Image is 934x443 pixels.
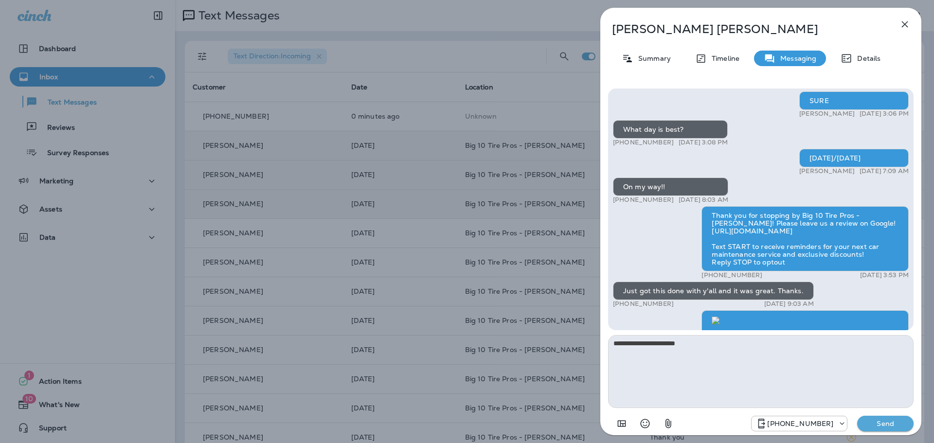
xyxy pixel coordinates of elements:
p: Timeline [707,54,739,62]
p: [PHONE_NUMBER] [613,139,674,146]
div: SURE [799,91,909,110]
p: [PHONE_NUMBER] [613,300,674,308]
p: [DATE] 8:03 AM [679,196,728,204]
p: [DATE] 3:06 PM [860,110,909,118]
p: [DATE] 3:08 PM [679,139,728,146]
p: [DATE] 9:03 AM [764,300,814,308]
button: Send [857,416,914,431]
p: [PHONE_NUMBER] [767,420,833,427]
div: Just got this done with y'all and it was great. Thanks. [613,282,814,300]
p: Send [865,419,906,428]
div: +1 (601) 808-4206 [752,418,847,429]
div: On my way!! [613,177,728,196]
p: [PERSON_NAME] [799,110,855,118]
p: [PHONE_NUMBER] [701,271,762,279]
p: [PERSON_NAME] [PERSON_NAME] [612,22,878,36]
p: [PHONE_NUMBER] [613,196,674,204]
p: [DATE] 7:09 AM [860,167,909,175]
p: [DATE] 3:53 PM [860,271,909,279]
p: Summary [633,54,671,62]
div: Hi [PERSON_NAME], this is [PERSON_NAME] from Big 10 Tire Pros - [PERSON_NAME]. Summer heat is her... [701,310,909,412]
div: What day is best? [613,120,728,139]
div: Thank you for stopping by Big 10 Tire Pros - [PERSON_NAME]! Please leave us a review on Google! [... [701,206,909,271]
p: Messaging [775,54,816,62]
img: twilio-download [712,317,719,324]
div: [DATE]/[DATE] [799,149,909,167]
button: Add in a premade template [612,414,631,433]
button: Select an emoji [635,414,655,433]
p: Details [852,54,880,62]
p: [PERSON_NAME] [799,167,855,175]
